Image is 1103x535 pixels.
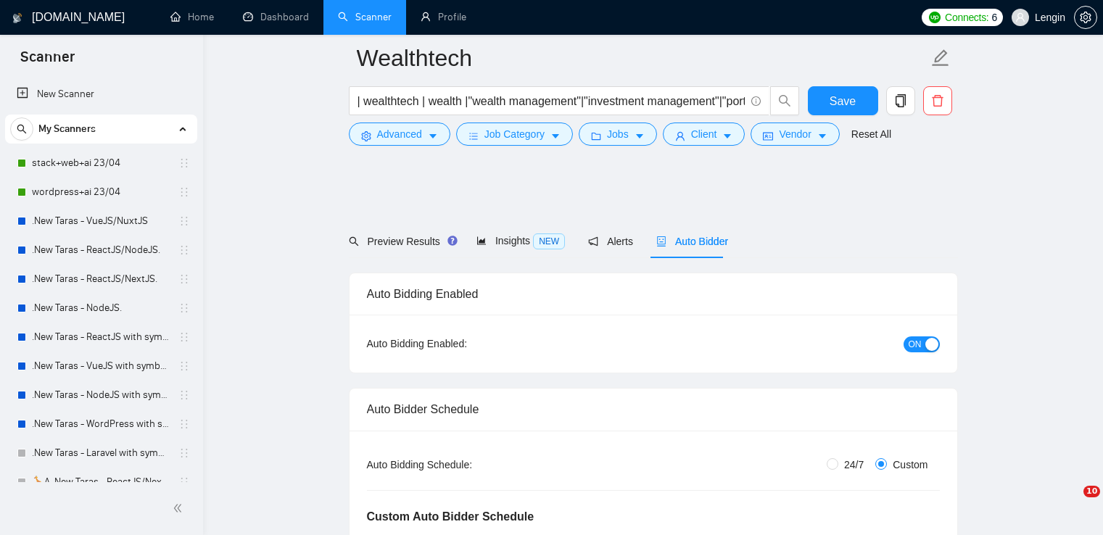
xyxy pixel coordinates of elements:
[808,86,878,115] button: Save
[5,80,197,109] li: New Scanner
[446,234,459,247] div: Tooltip anchor
[367,389,940,430] div: Auto Bidder Schedule
[178,476,190,488] span: holder
[656,236,728,247] span: Auto Bidder
[178,360,190,372] span: holder
[357,40,928,76] input: Scanner name...
[591,130,601,141] span: folder
[722,130,732,141] span: caret-down
[751,96,761,106] span: info-circle
[173,501,187,515] span: double-left
[931,49,950,67] span: edit
[10,117,33,141] button: search
[533,233,565,249] span: NEW
[770,86,799,115] button: search
[32,352,170,381] a: .New Taras - VueJS with symbols
[17,80,186,109] a: New Scanner
[909,336,922,352] span: ON
[32,149,170,178] a: stack+web+ai 23/04
[991,9,997,25] span: 6
[32,265,170,294] a: .New Taras - ReactJS/NextJS.
[588,236,633,247] span: Alerts
[887,94,914,107] span: copy
[771,94,798,107] span: search
[428,130,438,141] span: caret-down
[170,11,214,23] a: homeHome
[468,130,479,141] span: bars
[456,123,573,146] button: barsJob Categorycaret-down
[178,244,190,256] span: holder
[635,130,645,141] span: caret-down
[476,235,565,246] span: Insights
[349,236,359,246] span: search
[579,123,657,146] button: folderJobscaret-down
[929,12,941,23] img: upwork-logo.png
[11,124,33,134] span: search
[851,126,891,142] a: Reset All
[361,130,371,141] span: setting
[178,157,190,169] span: holder
[663,123,745,146] button: userClientcaret-down
[377,126,422,142] span: Advanced
[1054,486,1088,521] iframe: Intercom live chat
[349,123,450,146] button: settingAdvancedcaret-down
[12,7,22,30] img: logo
[1083,486,1100,497] span: 10
[367,457,558,473] div: Auto Bidding Schedule:
[763,130,773,141] span: idcard
[178,331,190,343] span: holder
[838,457,869,473] span: 24/7
[32,323,170,352] a: .New Taras - ReactJS with symbols
[178,215,190,227] span: holder
[9,46,86,77] span: Scanner
[178,389,190,401] span: holder
[178,302,190,314] span: holder
[367,508,534,526] h5: Custom Auto Bidder Schedule
[367,336,558,352] div: Auto Bidding Enabled:
[349,236,453,247] span: Preview Results
[178,447,190,459] span: holder
[32,468,170,497] a: 🦒A .New Taras - ReactJS/NextJS usual 23/04
[421,11,466,23] a: userProfile
[1075,12,1096,23] span: setting
[178,186,190,198] span: holder
[476,236,487,246] span: area-chart
[484,126,545,142] span: Job Category
[887,457,933,473] span: Custom
[32,236,170,265] a: .New Taras - ReactJS/NodeJS.
[924,94,951,107] span: delete
[817,130,827,141] span: caret-down
[32,294,170,323] a: .New Taras - NodeJS.
[358,92,745,110] input: Search Freelance Jobs...
[588,236,598,246] span: notification
[1074,6,1097,29] button: setting
[178,418,190,430] span: holder
[338,11,392,23] a: searchScanner
[550,130,561,141] span: caret-down
[38,115,96,144] span: My Scanners
[923,86,952,115] button: delete
[1015,12,1025,22] span: user
[656,236,666,246] span: robot
[1074,12,1097,23] a: setting
[32,178,170,207] a: wordpress+ai 23/04
[178,273,190,285] span: holder
[691,126,717,142] span: Client
[32,207,170,236] a: .New Taras - VueJS/NuxtJS
[243,11,309,23] a: dashboardDashboard
[32,410,170,439] a: .New Taras - WordPress with symbols
[945,9,988,25] span: Connects:
[367,273,940,315] div: Auto Bidding Enabled
[32,439,170,468] a: .New Taras - Laravel with symbols
[830,92,856,110] span: Save
[32,381,170,410] a: .New Taras - NodeJS with symbols
[607,126,629,142] span: Jobs
[886,86,915,115] button: copy
[779,126,811,142] span: Vendor
[751,123,839,146] button: idcardVendorcaret-down
[675,130,685,141] span: user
